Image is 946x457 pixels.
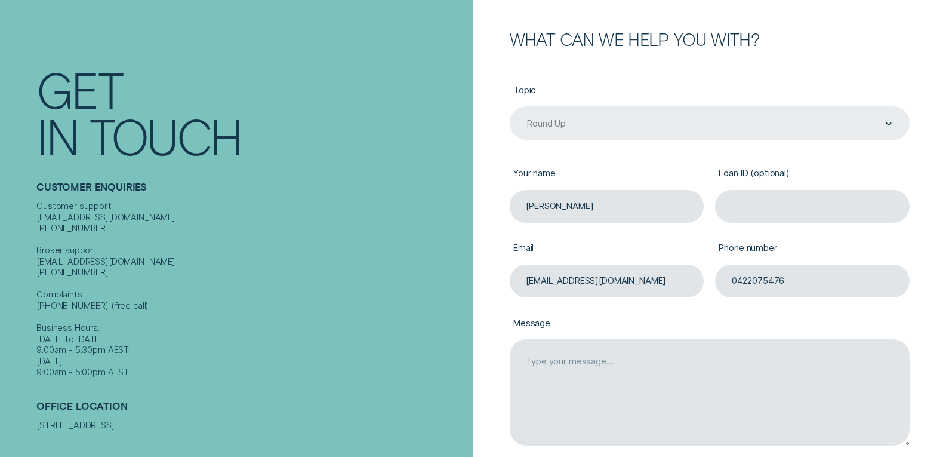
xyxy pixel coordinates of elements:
label: Email [510,234,704,265]
label: Loan ID (optional) [715,159,910,189]
div: [STREET_ADDRESS] [36,420,467,431]
div: Round Up [527,118,566,130]
h2: Office Location [36,400,467,420]
div: Get [36,66,122,113]
h1: Get In Touch [36,66,467,159]
div: In [36,113,78,160]
label: Topic [510,76,910,106]
label: Your name [510,159,704,189]
div: Touch [90,113,241,160]
h2: Customer Enquiries [36,181,467,201]
h2: What can we help you with? [510,31,910,48]
label: Message [510,309,910,339]
label: Phone number [715,234,910,265]
div: Customer support [EMAIL_ADDRESS][DOMAIN_NAME] [PHONE_NUMBER] Broker support [EMAIL_ADDRESS][DOMAI... [36,201,467,378]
